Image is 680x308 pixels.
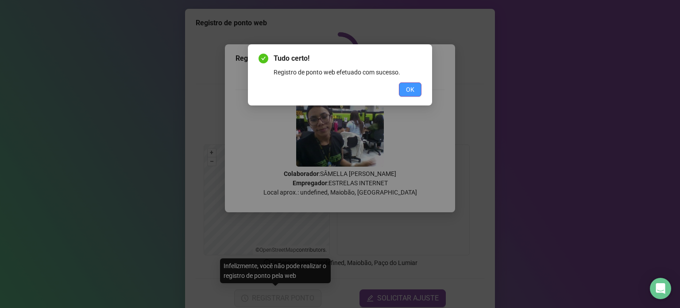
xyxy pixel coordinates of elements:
div: Registro de ponto web efetuado com sucesso. [274,67,421,77]
span: check-circle [259,54,268,63]
button: OK [399,82,421,97]
span: OK [406,85,414,94]
div: Open Intercom Messenger [650,278,671,299]
span: Tudo certo! [274,53,421,64]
